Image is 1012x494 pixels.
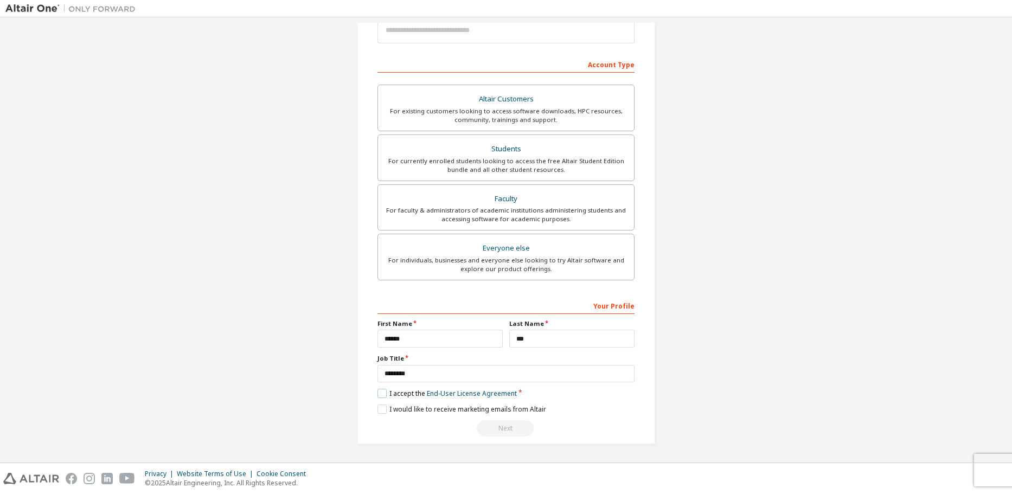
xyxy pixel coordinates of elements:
[385,191,627,207] div: Faculty
[377,389,517,398] label: I accept the
[385,107,627,124] div: For existing customers looking to access software downloads, HPC resources, community, trainings ...
[385,256,627,273] div: For individuals, businesses and everyone else looking to try Altair software and explore our prod...
[377,354,635,363] label: Job Title
[145,470,177,478] div: Privacy
[119,473,135,484] img: youtube.svg
[101,473,113,484] img: linkedin.svg
[377,55,635,73] div: Account Type
[385,157,627,174] div: For currently enrolled students looking to access the free Altair Student Edition bundle and all ...
[385,241,627,256] div: Everyone else
[377,319,503,328] label: First Name
[377,297,635,314] div: Your Profile
[257,470,312,478] div: Cookie Consent
[427,389,517,398] a: End-User License Agreement
[385,206,627,223] div: For faculty & administrators of academic institutions administering students and accessing softwa...
[66,473,77,484] img: facebook.svg
[509,319,635,328] label: Last Name
[377,420,635,437] div: Read and acccept EULA to continue
[385,142,627,157] div: Students
[5,3,141,14] img: Altair One
[3,473,59,484] img: altair_logo.svg
[177,470,257,478] div: Website Terms of Use
[385,92,627,107] div: Altair Customers
[377,405,546,414] label: I would like to receive marketing emails from Altair
[145,478,312,487] p: © 2025 Altair Engineering, Inc. All Rights Reserved.
[84,473,95,484] img: instagram.svg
